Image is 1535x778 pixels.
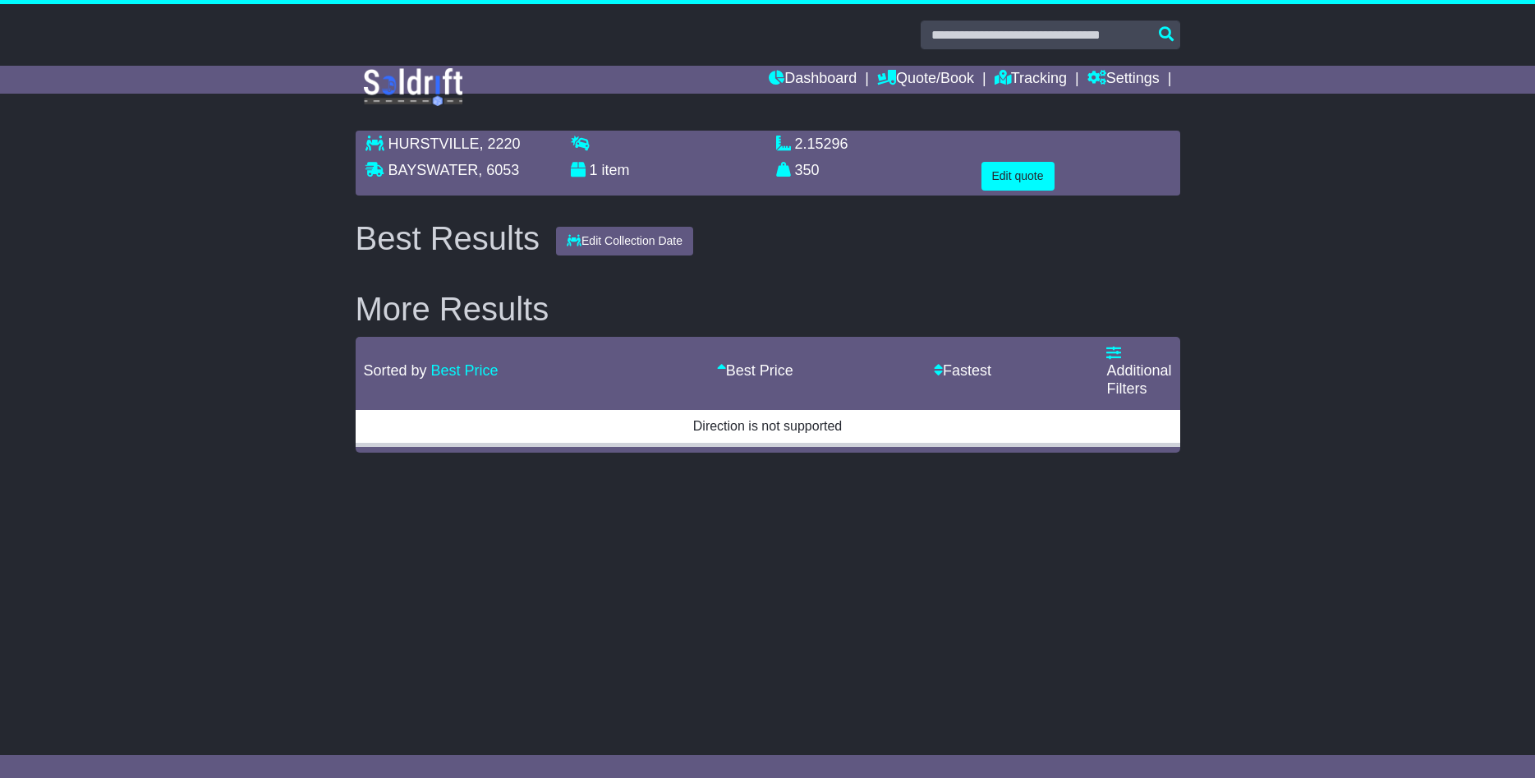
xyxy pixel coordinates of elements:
[602,162,630,178] span: item
[795,136,848,152] span: 2.15296
[769,66,857,94] a: Dashboard
[388,162,479,178] span: BAYSWATER
[478,162,519,178] span: , 6053
[556,227,693,255] button: Edit Collection Date
[981,162,1055,191] button: Edit quote
[364,362,427,379] span: Sorted by
[356,291,1180,327] h2: More Results
[356,408,1180,444] td: Direction is not supported
[480,136,521,152] span: , 2220
[431,362,499,379] a: Best Price
[717,362,793,379] a: Best Price
[1087,66,1160,94] a: Settings
[934,362,991,379] a: Fastest
[795,162,820,178] span: 350
[388,136,480,152] span: HURSTVILLE
[877,66,974,94] a: Quote/Book
[590,162,598,178] span: 1
[347,220,549,256] div: Best Results
[995,66,1067,94] a: Tracking
[1106,345,1171,397] a: Additional Filters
